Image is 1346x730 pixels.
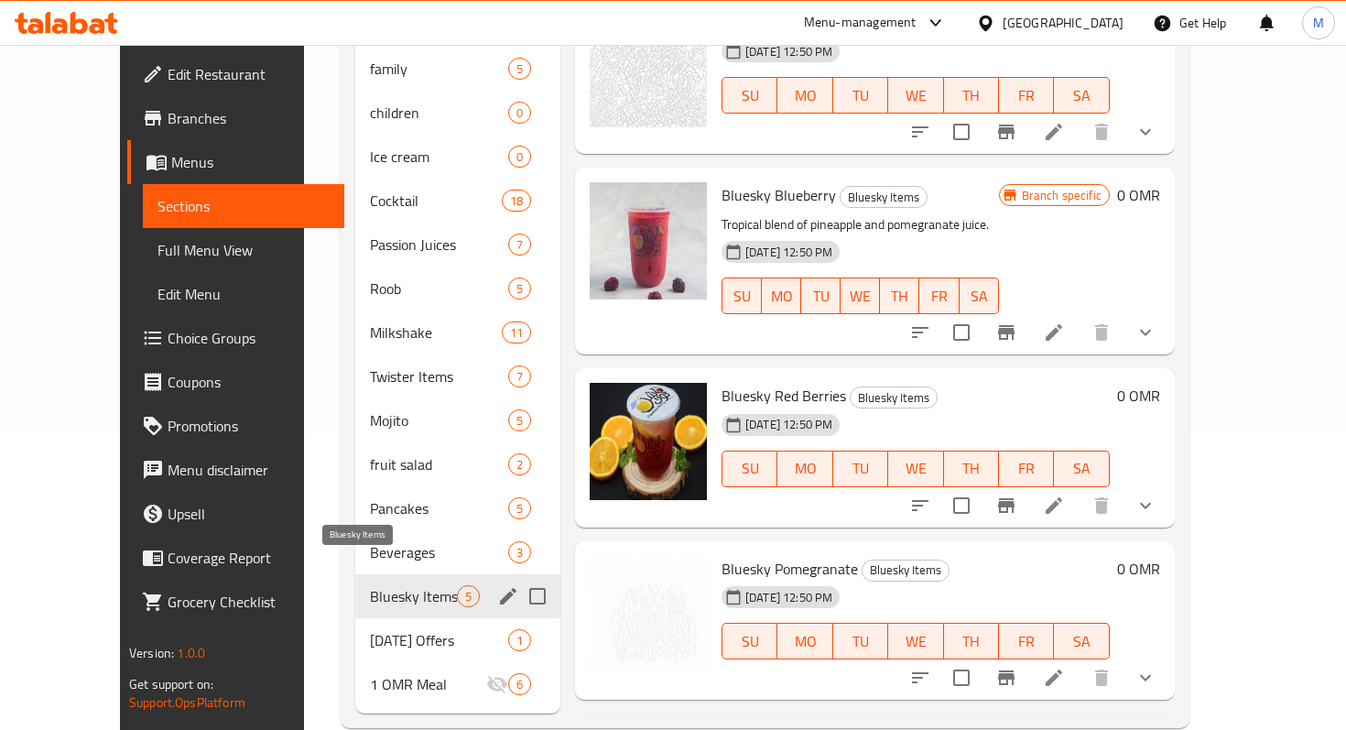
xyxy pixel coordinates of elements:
span: Edit Menu [157,283,330,305]
span: Passion Juices [370,234,507,256]
button: SA [1054,451,1109,487]
div: Cocktail18 [355,179,560,223]
span: TH [951,455,992,482]
span: Bluesky Red Berries [722,382,846,409]
span: 5 [458,588,479,605]
span: TH [887,283,912,310]
button: Branch-specific-item [984,484,1028,528]
span: 2 [509,456,530,474]
span: Menus [171,151,330,173]
button: MO [777,623,832,659]
span: MO [769,283,794,310]
span: 5 [509,500,530,518]
button: FR [999,77,1054,114]
button: sort-choices [898,484,942,528]
button: delete [1080,311,1123,354]
button: FR [919,278,959,314]
div: family5 [355,47,560,91]
h6: 0 OMR [1117,383,1160,409]
span: SA [1061,455,1102,482]
span: [DATE] 12:50 PM [738,244,840,261]
button: delete [1080,110,1123,154]
span: M [1313,13,1324,33]
button: SU [722,77,777,114]
span: Beverages [370,541,507,563]
div: Twister Items [370,365,507,387]
div: [GEOGRAPHIC_DATA] [1003,13,1123,33]
span: 1 OMR Meal [370,673,485,695]
span: MO [785,82,825,109]
a: Edit Restaurant [127,52,344,96]
button: TU [801,278,841,314]
span: SA [967,283,992,310]
span: SU [730,455,770,482]
span: WE [896,82,936,109]
a: Promotions [127,404,344,448]
span: Coverage Report [168,547,330,569]
span: 1 [509,632,530,649]
span: TU [809,283,833,310]
span: TH [951,628,992,655]
button: SA [1054,77,1109,114]
div: Pancakes [370,497,507,519]
button: FR [999,623,1054,659]
button: MO [777,77,832,114]
div: Mojito [370,409,507,431]
div: items [508,146,531,168]
p: Tropical blend of pineapple and pomegranate juice. [722,213,999,236]
a: Support.OpsPlatform [129,691,245,714]
span: Bluesky Items [370,585,456,607]
a: Edit Menu [143,272,344,316]
span: WE [848,283,873,310]
span: 11 [503,324,530,342]
button: Branch-specific-item [984,656,1028,700]
a: Grocery Checklist [127,580,344,624]
button: TH [944,451,999,487]
button: sort-choices [898,656,942,700]
svg: Show Choices [1134,121,1156,143]
div: Bluesky Items [862,560,950,582]
span: MO [785,455,825,482]
span: 6 [509,676,530,693]
span: SU [730,82,770,109]
span: Upsell [168,503,330,525]
button: show more [1123,656,1167,700]
a: Menus [127,140,344,184]
button: MO [777,451,832,487]
div: Mojito5 [355,398,560,442]
button: WE [888,623,943,659]
a: Full Menu View [143,228,344,272]
button: Branch-specific-item [984,311,1028,354]
div: items [508,102,531,124]
span: FR [927,283,951,310]
span: Full Menu View [157,239,330,261]
span: FR [1006,455,1047,482]
div: 1 OMR Meal6 [355,662,560,706]
img: Bluesky Blueberry [590,182,707,300]
span: Branch specific [1015,187,1109,204]
button: TH [880,278,919,314]
div: items [508,409,531,431]
h6: 0 OMR [1117,556,1160,582]
span: 0 [509,104,530,122]
span: [DATE] 12:50 PM [738,416,840,433]
button: show more [1123,311,1167,354]
div: items [502,190,531,212]
span: TU [841,82,881,109]
span: fruit salad [370,453,507,475]
span: Select to update [942,113,981,151]
span: children [370,102,507,124]
div: Bluesky Items [850,387,938,409]
a: Edit menu item [1043,321,1065,343]
button: Branch-specific-item [984,110,1028,154]
button: SA [1054,623,1109,659]
span: WE [896,455,936,482]
div: Ice cream0 [355,135,560,179]
span: Ice cream [370,146,507,168]
img: Bluesky Pomegranate [590,556,707,673]
button: sort-choices [898,311,942,354]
